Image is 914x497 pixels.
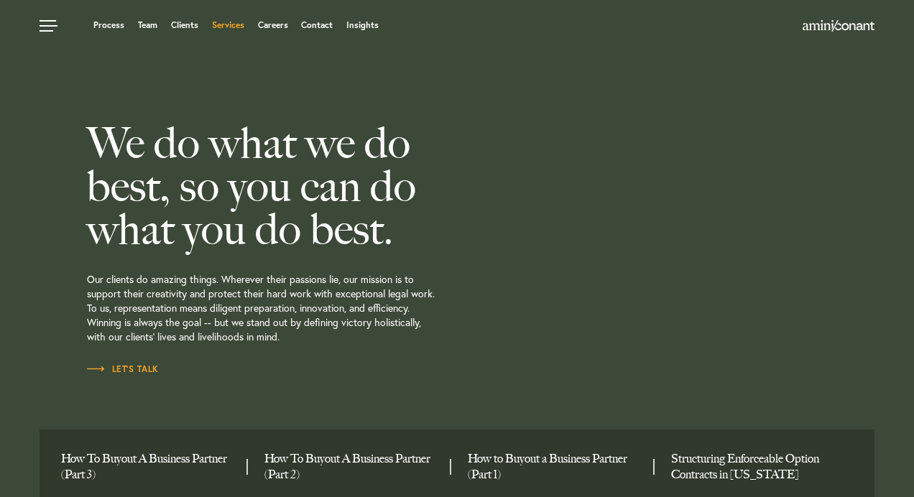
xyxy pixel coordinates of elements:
[87,362,159,376] a: Let’s Talk
[87,251,522,362] p: Our clients do amazing things. Wherever their passions lie, our mission is to support their creat...
[468,451,642,483] a: How to Buyout a Business Partner (Part 1)
[171,21,198,29] a: Clients
[258,21,288,29] a: Careers
[671,451,846,483] a: Structuring Enforceable Option Contracts in Texas
[212,21,244,29] a: Services
[93,21,124,29] a: Process
[301,21,333,29] a: Contact
[138,21,157,29] a: Team
[803,20,874,32] img: Amini & Conant
[87,121,522,251] h2: We do what we do best, so you can do what you do best.
[87,365,159,373] span: Let’s Talk
[346,21,379,29] a: Insights
[61,451,236,483] a: How To Buyout A Business Partner (Part 3)
[264,451,439,483] a: How To Buyout A Business Partner (Part 2)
